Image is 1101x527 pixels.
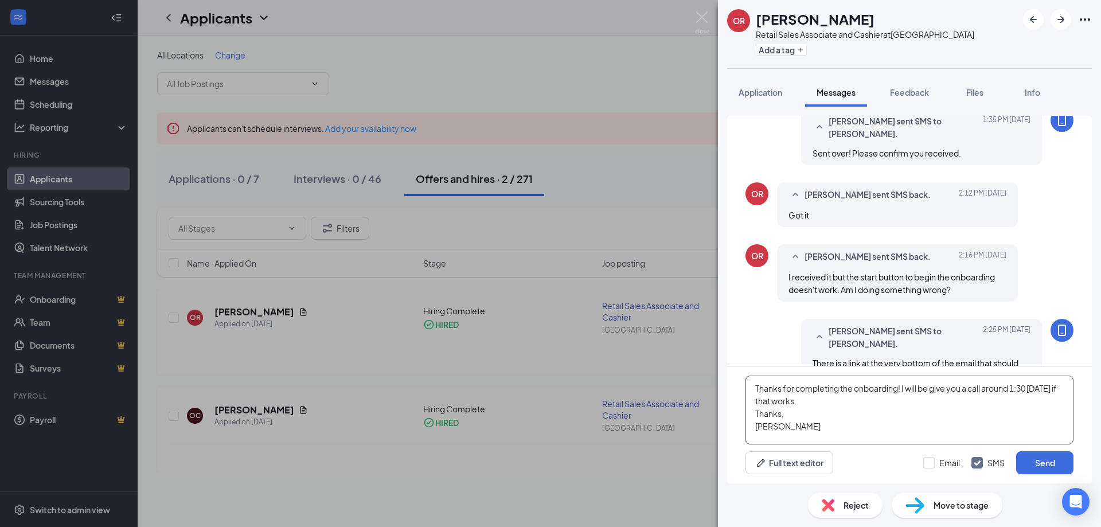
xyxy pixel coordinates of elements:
[756,9,874,29] h1: [PERSON_NAME]
[1055,114,1069,127] svg: MobileSms
[1026,13,1040,26] svg: ArrowLeftNew
[983,115,1030,140] span: [DATE] 1:35 PM
[756,29,974,40] div: Retail Sales Associate and Cashier at [GEOGRAPHIC_DATA]
[813,330,826,344] svg: SmallChevronUp
[844,499,869,512] span: Reject
[1062,488,1090,516] div: Open Intercom Messenger
[959,188,1006,202] span: [DATE] 2:12 PM
[817,87,856,97] span: Messages
[1023,9,1044,30] button: ArrowLeftNew
[756,44,807,56] button: PlusAdd a tag
[788,272,995,295] span: I received it but the start button to begin the onboarding doesn't work. Am I doing something wrong?
[739,87,782,97] span: Application
[983,325,1030,350] span: [DATE] 2:25 PM
[751,250,763,261] div: OR
[829,325,979,350] span: [PERSON_NAME] sent SMS to [PERSON_NAME].
[934,499,989,512] span: Move to stage
[829,115,979,140] span: [PERSON_NAME] sent SMS to [PERSON_NAME].
[1016,451,1073,474] button: Send
[813,358,1025,393] span: There is a link at the very bottom of the email that should work. If that doesn't work, please co...
[813,120,826,134] svg: SmallChevronUp
[959,250,1006,264] span: [DATE] 2:16 PM
[890,87,929,97] span: Feedback
[966,87,983,97] span: Files
[745,376,1073,444] textarea: Thanks for completing the onboarding! I will be give you a call around 1:30 [DATE] if that works....
[755,457,767,469] svg: Pen
[797,46,804,53] svg: Plus
[1051,9,1071,30] button: ArrowRight
[805,188,931,202] span: [PERSON_NAME] sent SMS back.
[788,188,802,202] svg: SmallChevronUp
[788,210,809,220] span: Got it
[1054,13,1068,26] svg: ArrowRight
[1025,87,1040,97] span: Info
[1055,323,1069,337] svg: MobileSms
[751,188,763,200] div: OR
[733,15,745,26] div: OR
[788,250,802,264] svg: SmallChevronUp
[805,250,931,264] span: [PERSON_NAME] sent SMS back.
[745,451,833,474] button: Full text editorPen
[1078,13,1092,26] svg: Ellipses
[813,148,961,158] span: Sent over! Please confirm you received.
